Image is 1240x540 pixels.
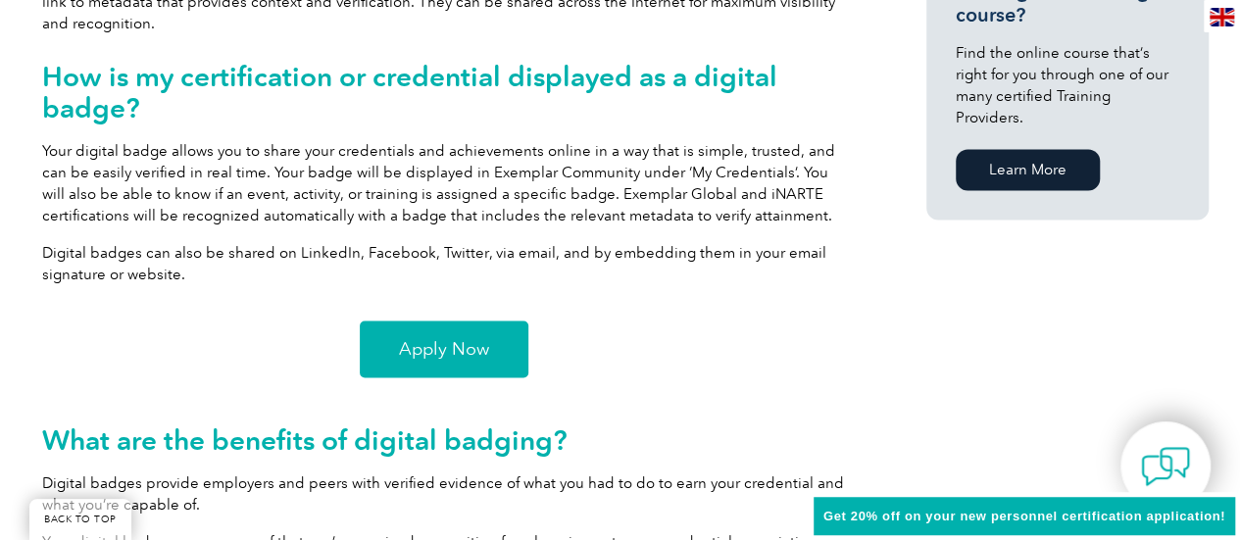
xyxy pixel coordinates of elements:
[29,499,131,540] a: BACK TO TOP
[1141,442,1190,491] img: contact-chat.png
[42,242,846,285] p: Digital badges can also be shared on LinkedIn, Facebook, Twitter, via email, and by embedding the...
[823,509,1225,523] span: Get 20% off on your new personnel certification application!
[360,320,528,377] a: Apply Now
[956,42,1179,128] p: Find the online course that’s right for you through one of our many certified Training Providers.
[1210,8,1234,26] img: en
[42,140,846,226] p: Your digital badge allows you to share your credentials and achievements online in a way that is ...
[42,471,846,515] p: Digital badges provide employers and peers with verified evidence of what you had to do to earn y...
[42,61,846,123] h2: How is my certification or credential displayed as a digital badge?
[956,149,1100,190] a: Learn More
[42,423,846,455] h2: What are the benefits of digital badging?
[399,340,489,358] span: Apply Now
